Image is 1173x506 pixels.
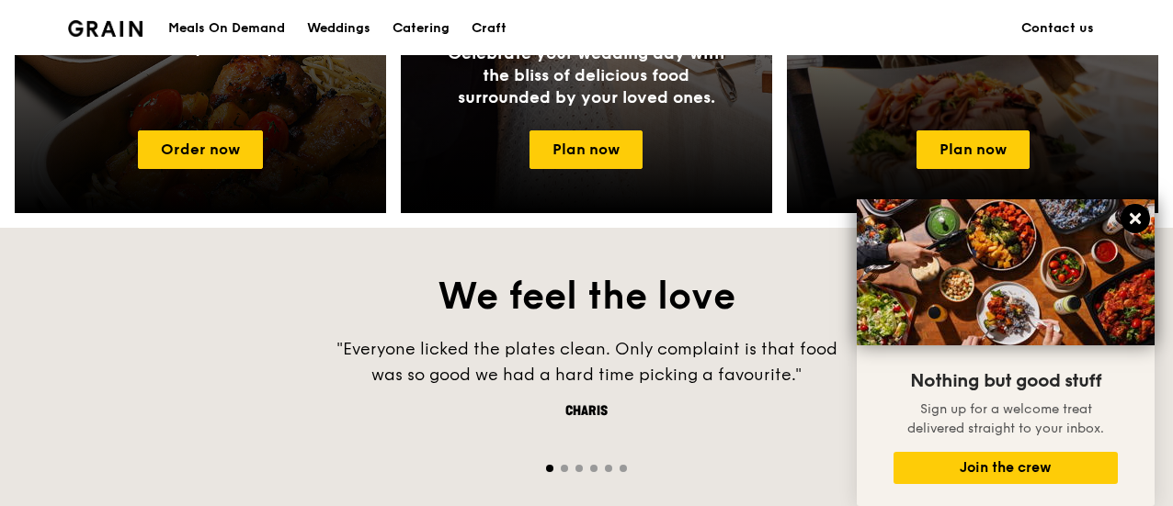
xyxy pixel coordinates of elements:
span: Go to slide 1 [546,465,553,472]
img: DSC07876-Edit02-Large.jpeg [857,199,1155,345]
span: Celebrate your wedding day with the bliss of delicious food surrounded by your loved ones. [448,43,724,107]
div: "Everyone licked the plates clean. Only complaint is that food was so good we had a hard time pic... [311,336,862,388]
div: Craft [472,1,507,56]
button: Close [1121,204,1150,233]
a: Weddings [296,1,382,56]
span: Go to slide 6 [620,465,627,472]
a: Contact us [1010,1,1105,56]
span: Nothing but good stuff [910,370,1101,392]
span: Go to slide 5 [605,465,612,472]
a: Order now [138,130,263,169]
button: Join the crew [894,452,1118,484]
img: Grain [68,20,142,37]
span: Go to slide 4 [590,465,598,472]
span: Go to slide 2 [561,465,568,472]
div: Charis [311,402,862,421]
div: Weddings [307,1,370,56]
a: Craft [461,1,518,56]
a: Plan now [917,130,1030,169]
a: Catering [382,1,461,56]
div: Meals On Demand [168,1,285,56]
span: Go to slide 3 [575,465,583,472]
span: Sign up for a welcome treat delivered straight to your inbox. [907,401,1104,436]
a: Plan now [530,130,643,169]
div: Catering [393,1,450,56]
